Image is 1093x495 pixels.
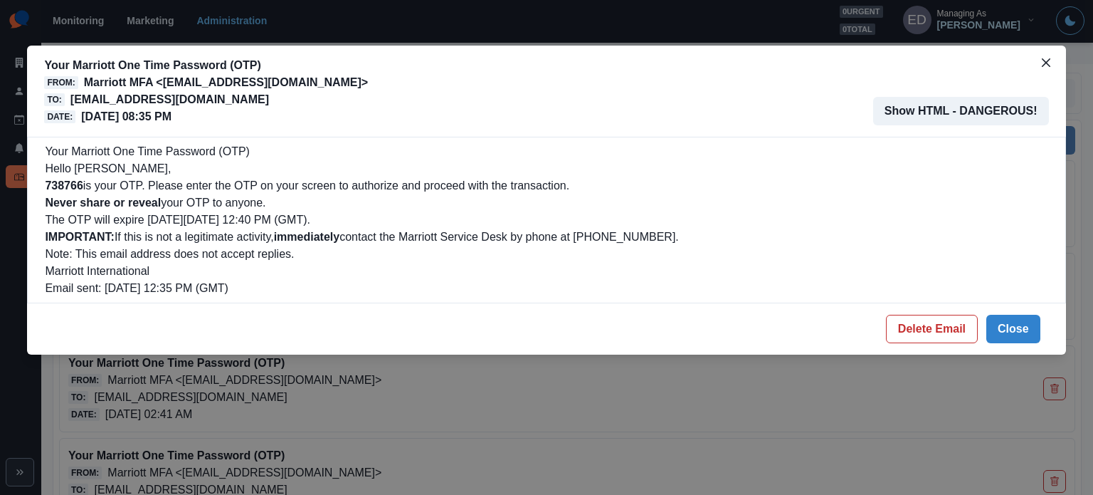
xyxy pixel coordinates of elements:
p: Marriott International [45,263,1047,280]
p: Hello [PERSON_NAME], [45,160,1047,177]
p: your OTP to anyone. [45,194,1047,212]
button: Close [1035,51,1057,74]
p: Email sent: [DATE] 12:35 PM (GMT) [45,280,1047,297]
p: The OTP will expire [DATE][DATE] 12:40 PM (GMT). [45,212,1047,229]
div: Your Marriott One Time Password (OTP) [45,143,1047,297]
p: [EMAIL_ADDRESS][DOMAIN_NAME] [70,91,269,108]
b: IMPORTANT: [45,231,114,243]
p: is your OTP. Please enter the OTP on your screen to authorize and proceed with the transaction. [45,177,1047,194]
p: Note: This email address does not accept replies. [45,246,1047,263]
b: immediately [274,231,339,243]
p: Your Marriott One Time Password (OTP) [44,57,368,74]
button: Show HTML - DANGEROUS! [873,97,1049,125]
b: Never share or reveal [45,197,161,209]
span: To: [44,93,64,106]
p: Marriott MFA <[EMAIL_ADDRESS][DOMAIN_NAME]> [84,74,368,91]
span: Date: [44,110,75,123]
b: 738766 [45,179,83,192]
button: Delete Email [886,315,978,343]
p: If this is not a legitimate activity, contact the Marriott Service Desk by phone at [PHONE_NUMBER]. [45,229,1047,246]
button: Close [986,315,1040,343]
p: [DATE] 08:35 PM [81,108,171,125]
span: From: [44,76,78,89]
